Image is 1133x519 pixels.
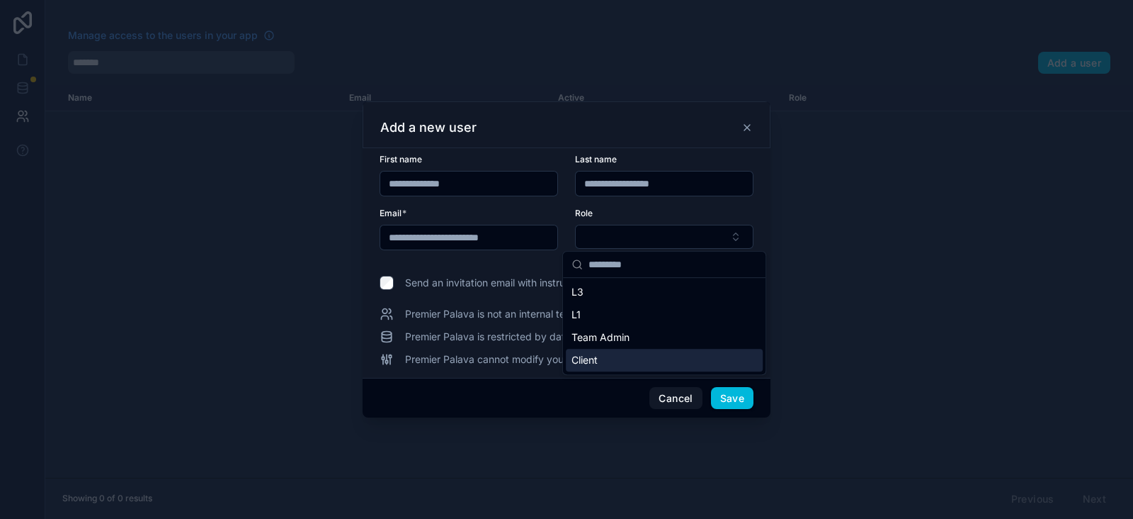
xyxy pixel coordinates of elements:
button: Save [711,387,753,410]
button: Select Button [575,225,753,249]
span: Role [575,208,593,218]
span: First name [380,154,422,164]
span: Client [571,353,598,367]
span: L3 [571,285,583,299]
div: Suggestions [563,278,765,374]
button: Cancel [649,387,702,410]
span: Team Admin [571,330,630,345]
input: Send an invitation email with instructions to log in [380,276,394,290]
span: Premier Palava is not an internal team member [405,307,620,321]
span: L1 [571,308,581,322]
h3: Add a new user [380,119,477,136]
span: Send an invitation email with instructions to log in [405,276,632,290]
span: Last name [575,154,617,164]
span: Premier Palava cannot modify your app [405,352,588,367]
span: Premier Palava is restricted by data permissions [405,330,628,344]
span: Email [380,208,402,218]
